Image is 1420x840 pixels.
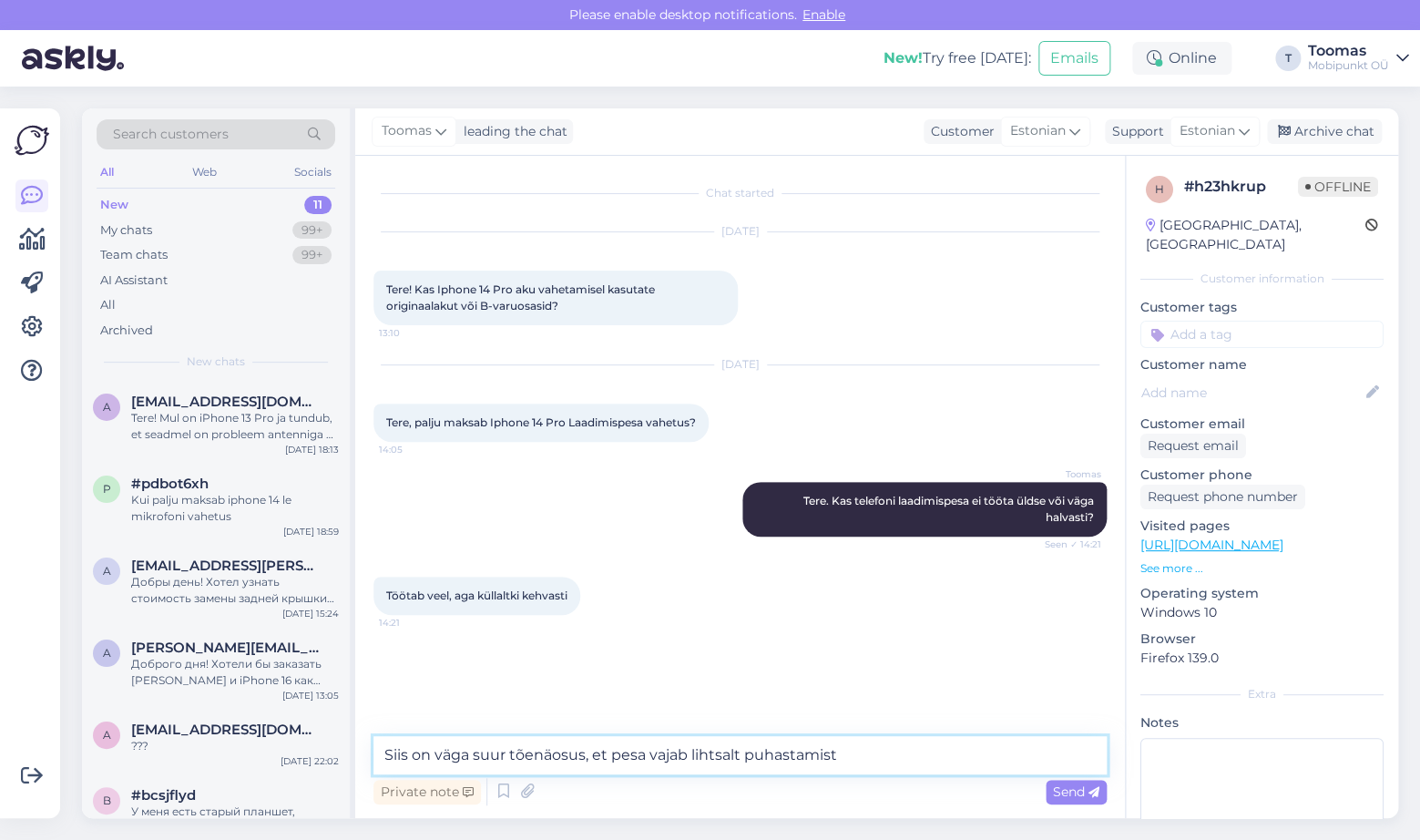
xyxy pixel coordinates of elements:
span: Tere! Kas Iphone 14 Pro aku vahetamisel kasutate originaalakut või B-varuosasid? [386,282,658,312]
div: All [100,296,116,314]
div: Extra [1140,686,1384,702]
span: Estonian [1010,121,1066,141]
div: Добры день! Хотел узнать стоимость замены задней крышки на IPhone 15 Pro (разбита вся крышка вклю... [131,574,339,607]
span: Toomas [382,121,432,141]
div: [DATE] 13:05 [282,689,339,702]
a: [URL][DOMAIN_NAME] [1140,537,1283,553]
div: Archive chat [1267,119,1382,144]
span: a [103,728,111,742]
div: Доброго дня! Хотели бы заказать [PERSON_NAME] и iPhone 16 как юридическое лицо, куда можно обрати... [131,656,339,689]
div: Chat started [373,185,1107,201]
img: Askly Logo [15,123,49,158]
span: Toomas [1033,467,1101,481]
div: ??? [131,738,339,754]
span: #pdbot6xh [131,476,209,492]
span: 14:21 [379,616,447,630]
span: h [1155,182,1164,196]
div: Request email [1140,434,1246,458]
div: Mobipunkt OÜ [1308,58,1389,73]
span: Töötab veel, aga küllaltki kehvasti [386,589,567,602]
div: Try free [DATE]: [884,47,1031,69]
div: All [97,160,117,184]
p: Browser [1140,630,1384,649]
p: Operating system [1140,584,1384,603]
p: Notes [1140,713,1384,732]
div: [GEOGRAPHIC_DATA], [GEOGRAPHIC_DATA] [1146,216,1365,254]
div: Private note [373,780,481,804]
div: У меня есть старый планшет, который работала, могу его я вам сдать и получить другой планшет со с... [131,804,339,836]
p: Customer tags [1140,298,1384,317]
div: Customer [924,122,995,141]
div: [DATE] [373,356,1107,373]
div: [DATE] 15:24 [282,607,339,620]
div: [DATE] 18:59 [283,525,339,538]
a: ToomasMobipunkt OÜ [1308,44,1409,73]
div: [DATE] 22:02 [281,754,339,768]
div: Online [1132,42,1231,75]
span: Tere. Kas telefoni laadimispesa ei tööta üldse või väga halvasti? [803,494,1097,524]
div: AI Assistant [100,271,168,290]
span: andreimaleva@gmail.com [131,722,321,738]
span: alexei.katsman@gmail.com [131,558,321,574]
span: a.popova@blak-it.com [131,640,321,656]
span: Send [1053,784,1099,800]
div: Tere! Mul on iPhone 13 Pro ja tundub, et seadmel on probleem antenniga — mobiilne internet ei töö... [131,410,339,443]
span: a [103,564,111,578]
div: Customer information [1140,271,1384,287]
div: leading the chat [456,122,567,141]
div: T [1275,46,1301,71]
span: Tere, palju maksab Iphone 14 Pro Laadimispesa vahetus? [386,415,696,429]
span: Seen ✓ 14:21 [1033,538,1101,551]
div: [DATE] [373,223,1107,240]
p: Windows 10 [1140,603,1384,622]
p: Customer phone [1140,466,1384,485]
div: 99+ [292,246,332,264]
div: Support [1105,122,1164,141]
textarea: Siis on väga suur tõenäosus, et pesa vajab lihtsalt puhastamis [373,736,1107,774]
p: Firefox 139.0 [1140,649,1384,668]
div: [DATE] 18:13 [285,443,339,456]
div: 99+ [292,221,332,240]
span: b [103,794,111,807]
div: Kui palju maksab iphone 14 le mikrofoni vahetus [131,492,339,525]
p: Visited pages [1140,517,1384,536]
div: Archived [100,322,153,340]
div: # h23hkrup [1184,176,1298,198]
span: Estonian [1180,121,1235,141]
span: Offline [1298,177,1378,197]
span: a [103,400,111,414]
p: See more ... [1140,560,1384,577]
div: New [100,196,128,214]
div: 11 [304,196,332,214]
span: #bcsjflyd [131,787,196,804]
p: Customer email [1140,415,1384,434]
div: Web [189,160,220,184]
input: Add name [1141,383,1363,403]
span: 13:10 [379,326,447,340]
b: New! [884,49,923,67]
span: Search customers [113,125,229,144]
div: Request phone number [1140,485,1305,509]
span: Enable [797,6,851,23]
span: p [103,482,111,496]
span: akuznetsova347@gmail.com [131,394,321,410]
span: New chats [187,353,245,370]
div: Team chats [100,246,168,264]
input: Add a tag [1140,321,1384,348]
div: Socials [291,160,335,184]
div: Toomas [1308,44,1389,58]
p: Customer name [1140,355,1384,374]
button: Emails [1038,41,1110,76]
span: a [103,646,111,660]
div: My chats [100,221,152,240]
span: 14:05 [379,443,447,456]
